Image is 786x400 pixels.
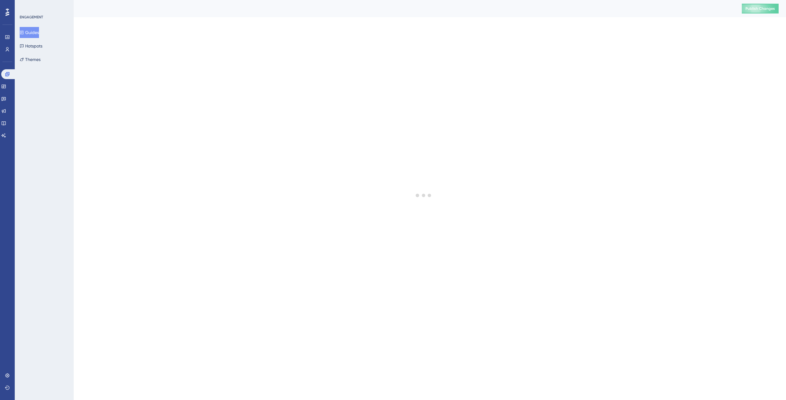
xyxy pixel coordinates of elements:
[742,4,779,13] button: Publish Changes
[20,27,39,38] button: Guides
[20,40,42,51] button: Hotspots
[20,15,43,20] div: ENGAGEMENT
[20,54,41,65] button: Themes
[745,6,775,11] span: Publish Changes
